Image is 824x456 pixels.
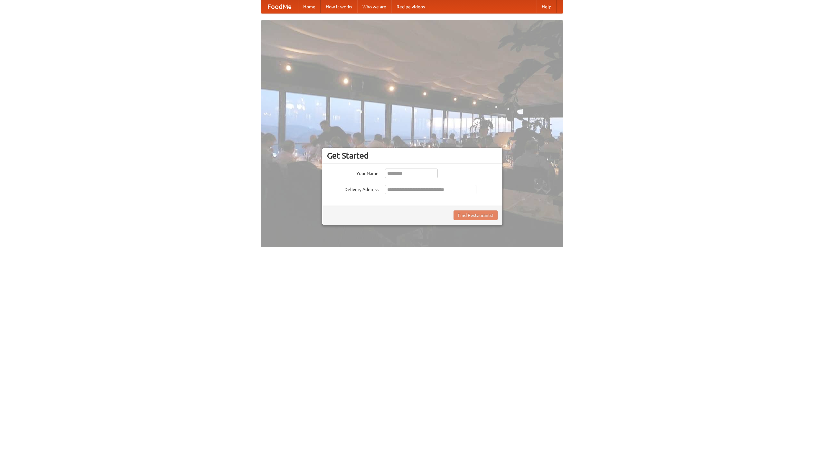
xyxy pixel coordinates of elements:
a: Who we are [357,0,391,13]
button: Find Restaurants! [454,210,498,220]
a: FoodMe [261,0,298,13]
h3: Get Started [327,151,498,160]
label: Your Name [327,169,379,177]
label: Delivery Address [327,185,379,193]
a: Home [298,0,321,13]
a: How it works [321,0,357,13]
a: Help [537,0,557,13]
a: Recipe videos [391,0,430,13]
